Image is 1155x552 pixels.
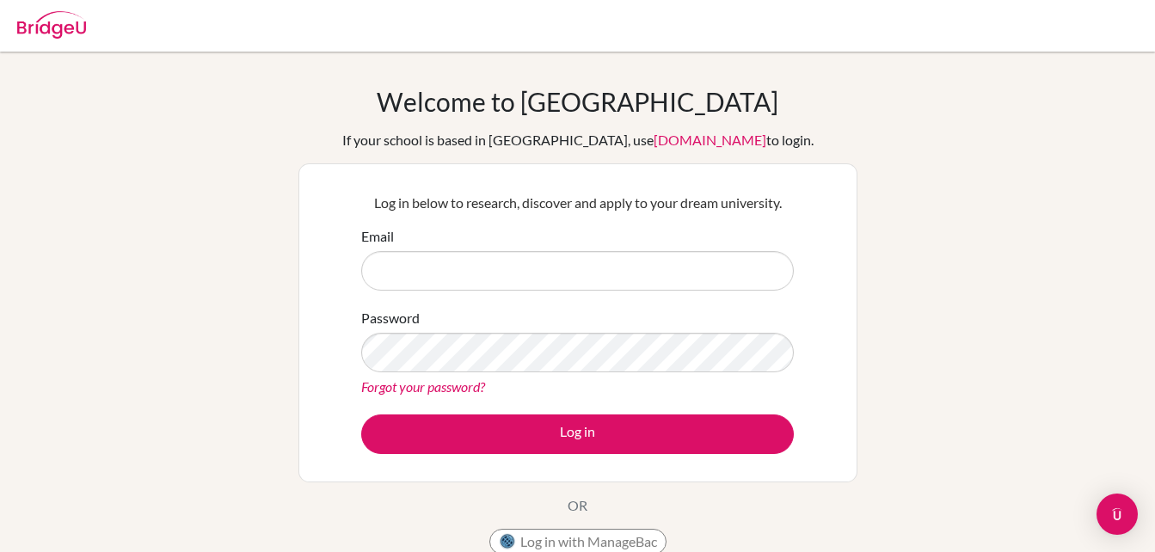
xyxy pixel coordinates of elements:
p: OR [568,495,587,516]
a: [DOMAIN_NAME] [654,132,766,148]
div: If your school is based in [GEOGRAPHIC_DATA], use to login. [342,130,814,150]
div: Open Intercom Messenger [1097,494,1138,535]
p: Log in below to research, discover and apply to your dream university. [361,193,794,213]
button: Log in [361,414,794,454]
a: Forgot your password? [361,378,485,395]
img: Bridge-U [17,11,86,39]
h1: Welcome to [GEOGRAPHIC_DATA] [377,86,778,117]
label: Email [361,226,394,247]
label: Password [361,308,420,328]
